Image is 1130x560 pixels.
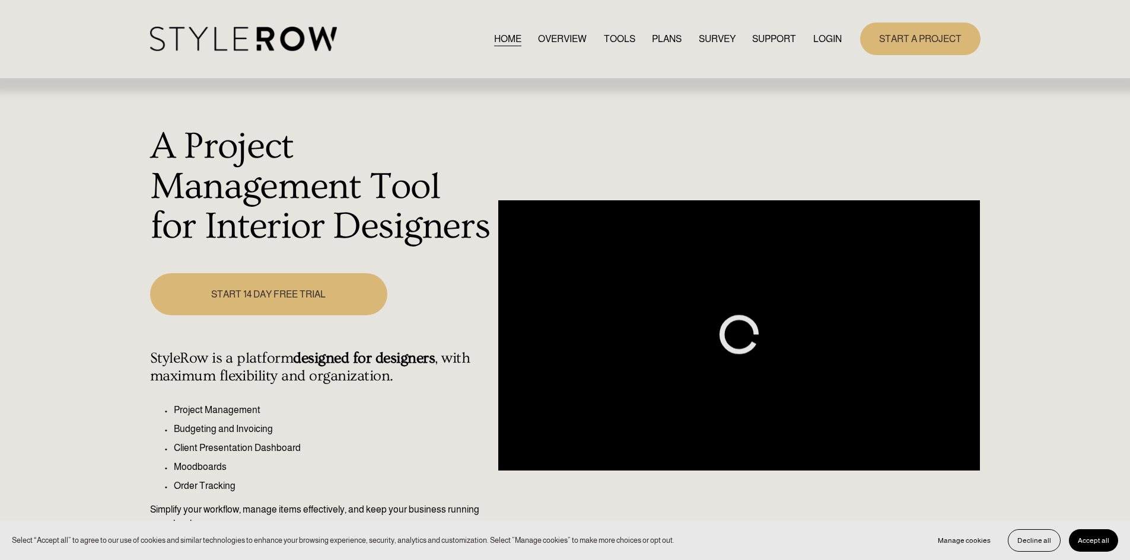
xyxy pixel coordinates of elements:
[174,460,492,474] p: Moodboards
[1017,536,1051,545] span: Decline all
[860,23,981,55] a: START A PROJECT
[150,27,337,51] img: StyleRow
[752,32,796,46] span: SUPPORT
[174,441,492,455] p: Client Presentation Dashboard
[1008,529,1061,552] button: Decline all
[174,422,492,436] p: Budgeting and Invoicing
[174,403,492,417] p: Project Management
[150,350,492,385] h4: StyleRow is a platform , with maximum flexibility and organization.
[604,31,635,47] a: TOOLS
[150,503,492,531] p: Simplify your workflow, manage items effectively, and keep your business running seamlessly.
[938,536,991,545] span: Manage cookies
[174,479,492,493] p: Order Tracking
[1069,529,1118,552] button: Accept all
[494,31,521,47] a: HOME
[538,31,587,47] a: OVERVIEW
[150,127,492,247] h1: A Project Management Tool for Interior Designers
[929,529,1000,552] button: Manage cookies
[1078,536,1109,545] span: Accept all
[652,31,682,47] a: PLANS
[12,535,674,546] p: Select “Accept all” to agree to our use of cookies and similar technologies to enhance your brows...
[699,31,736,47] a: SURVEY
[150,273,387,315] a: START 14 DAY FREE TRIAL
[293,350,435,367] strong: designed for designers
[752,31,796,47] a: folder dropdown
[813,31,842,47] a: LOGIN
